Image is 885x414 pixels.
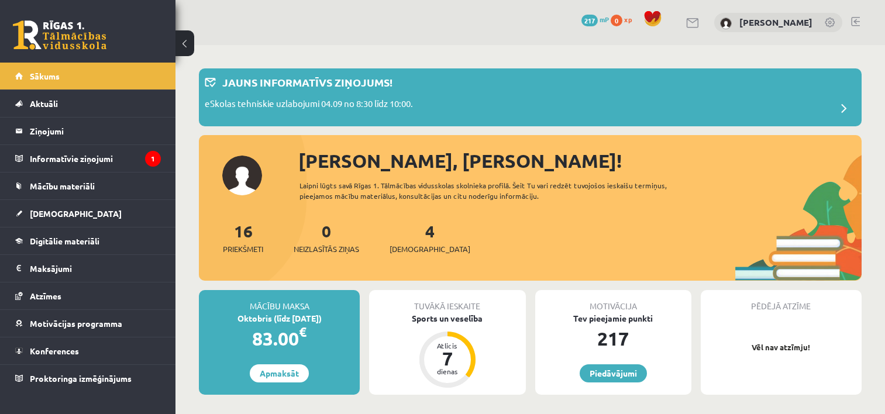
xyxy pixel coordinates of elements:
[30,145,161,172] legend: Informatīvie ziņojumi
[294,243,359,255] span: Neizlasītās ziņas
[739,16,812,28] a: [PERSON_NAME]
[30,236,99,246] span: Digitālie materiāli
[250,364,309,382] a: Apmaksāt
[199,325,360,353] div: 83.00
[30,318,122,329] span: Motivācijas programma
[611,15,622,26] span: 0
[13,20,106,50] a: Rīgas 1. Tālmācības vidusskola
[298,147,862,175] div: [PERSON_NAME], [PERSON_NAME]!
[299,323,307,340] span: €
[581,15,609,24] a: 217 mP
[30,181,95,191] span: Mācību materiāli
[430,368,465,375] div: dienas
[624,15,632,24] span: xp
[430,349,465,368] div: 7
[30,346,79,356] span: Konferences
[390,243,470,255] span: [DEMOGRAPHIC_DATA]
[299,180,697,201] div: Laipni lūgts savā Rīgas 1. Tālmācības vidusskolas skolnieka profilā. Šeit Tu vari redzēt tuvojošo...
[30,373,132,384] span: Proktoringa izmēģinājums
[199,312,360,325] div: Oktobris (līdz [DATE])
[15,90,161,117] a: Aktuāli
[30,98,58,109] span: Aktuāli
[535,325,691,353] div: 217
[581,15,598,26] span: 217
[15,145,161,172] a: Informatīvie ziņojumi1
[15,282,161,309] a: Atzīmes
[30,118,161,144] legend: Ziņojumi
[701,290,862,312] div: Pēdējā atzīme
[369,312,525,325] div: Sports un veselība
[30,255,161,282] legend: Maksājumi
[15,172,161,199] a: Mācību materiāli
[15,337,161,364] a: Konferences
[611,15,638,24] a: 0 xp
[205,97,413,113] p: eSkolas tehniskie uzlabojumi 04.09 no 8:30 līdz 10:00.
[15,310,161,337] a: Motivācijas programma
[145,151,161,167] i: 1
[222,74,392,90] p: Jauns informatīvs ziņojums!
[535,312,691,325] div: Tev pieejamie punkti
[30,208,122,219] span: [DEMOGRAPHIC_DATA]
[223,243,263,255] span: Priekšmeti
[30,71,60,81] span: Sākums
[223,220,263,255] a: 16Priekšmeti
[535,290,691,312] div: Motivācija
[205,74,856,120] a: Jauns informatīvs ziņojums! eSkolas tehniskie uzlabojumi 04.09 no 8:30 līdz 10:00.
[15,63,161,89] a: Sākums
[369,312,525,389] a: Sports un veselība Atlicis 7 dienas
[369,290,525,312] div: Tuvākā ieskaite
[580,364,647,382] a: Piedāvājumi
[707,341,856,353] p: Vēl nav atzīmju!
[199,290,360,312] div: Mācību maksa
[30,291,61,301] span: Atzīmes
[600,15,609,24] span: mP
[15,365,161,392] a: Proktoringa izmēģinājums
[430,342,465,349] div: Atlicis
[720,18,732,29] img: Lina Tovanceva
[15,118,161,144] a: Ziņojumi
[15,255,161,282] a: Maksājumi
[15,227,161,254] a: Digitālie materiāli
[390,220,470,255] a: 4[DEMOGRAPHIC_DATA]
[15,200,161,227] a: [DEMOGRAPHIC_DATA]
[294,220,359,255] a: 0Neizlasītās ziņas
